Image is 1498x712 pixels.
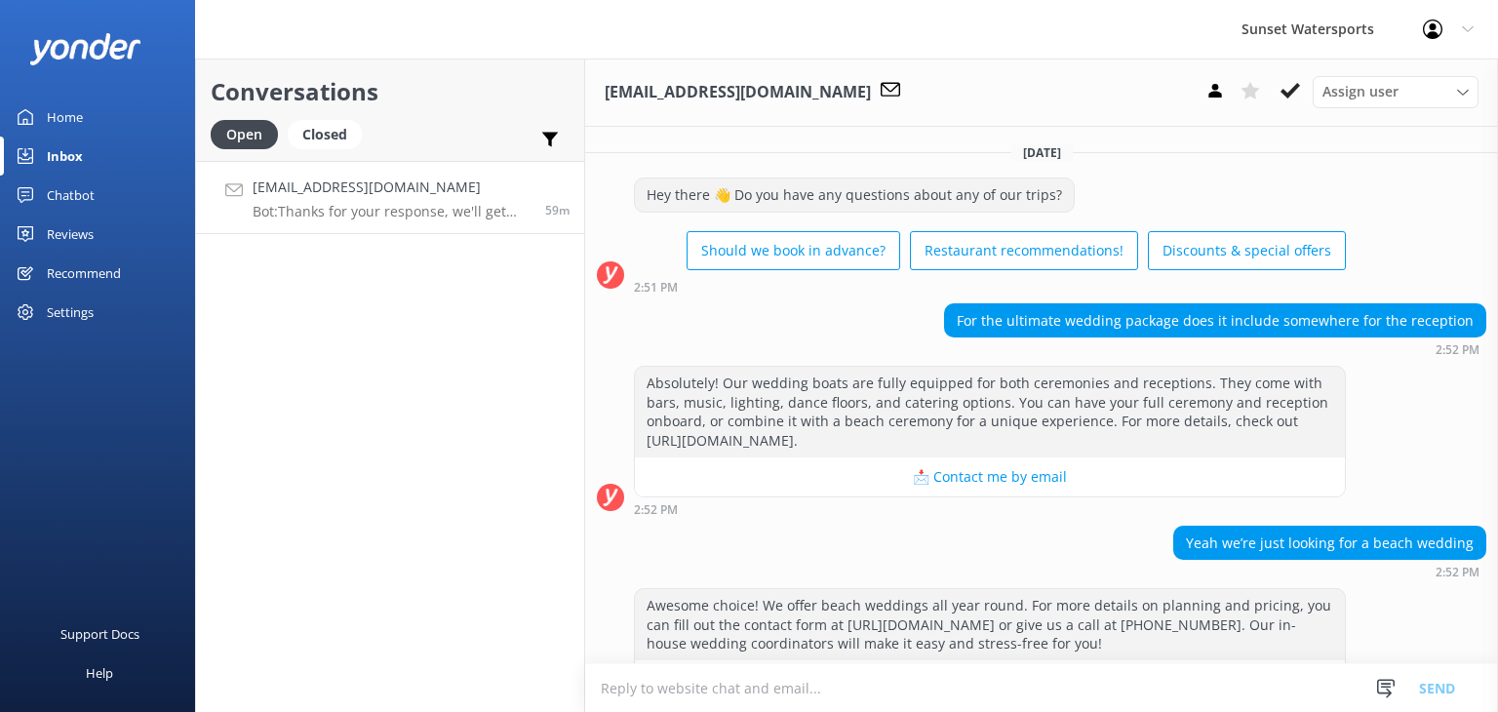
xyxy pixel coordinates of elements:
[545,202,570,218] span: Sep 06 2025 02:02pm (UTC -05:00) America/Cancun
[1313,76,1478,107] div: Assign User
[1148,231,1346,270] button: Discounts & special offers
[1322,81,1399,102] span: Assign user
[687,231,900,270] button: Should we book in advance?
[1174,527,1485,560] div: Yeah we’re just looking for a beach wedding
[1436,567,1479,578] strong: 2:52 PM
[288,123,372,144] a: Closed
[60,614,139,653] div: Support Docs
[635,660,1345,699] button: 📩 Contact me by email
[47,293,94,332] div: Settings
[253,177,531,198] h4: [EMAIL_ADDRESS][DOMAIN_NAME]
[944,342,1486,356] div: Sep 06 2025 01:52pm (UTC -05:00) America/Cancun
[635,178,1074,212] div: Hey there 👋 Do you have any questions about any of our trips?
[634,502,1346,516] div: Sep 06 2025 01:52pm (UTC -05:00) America/Cancun
[634,280,1346,294] div: Sep 06 2025 01:51pm (UTC -05:00) America/Cancun
[211,120,278,149] div: Open
[253,203,531,220] p: Bot: Thanks for your response, we'll get back to you as soon as we can during opening hours.
[288,120,362,149] div: Closed
[634,504,678,516] strong: 2:52 PM
[86,653,113,692] div: Help
[1011,144,1073,161] span: [DATE]
[196,161,584,234] a: [EMAIL_ADDRESS][DOMAIN_NAME]Bot:Thanks for your response, we'll get back to you as soon as we can...
[211,123,288,144] a: Open
[635,457,1345,496] button: 📩 Contact me by email
[29,33,141,65] img: yonder-white-logo.png
[1436,344,1479,356] strong: 2:52 PM
[605,80,871,105] h3: [EMAIL_ADDRESS][DOMAIN_NAME]
[634,282,678,294] strong: 2:51 PM
[635,367,1345,456] div: Absolutely! Our wedding boats are fully equipped for both ceremonies and receptions. They come wi...
[211,73,570,110] h2: Conversations
[47,254,121,293] div: Recommend
[47,215,94,254] div: Reviews
[945,304,1485,337] div: For the ultimate wedding package does it include somewhere for the reception
[47,98,83,137] div: Home
[1173,565,1486,578] div: Sep 06 2025 01:52pm (UTC -05:00) America/Cancun
[47,176,95,215] div: Chatbot
[635,589,1345,660] div: Awesome choice! We offer beach weddings all year round. For more details on planning and pricing,...
[910,231,1138,270] button: Restaurant recommendations!
[47,137,83,176] div: Inbox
